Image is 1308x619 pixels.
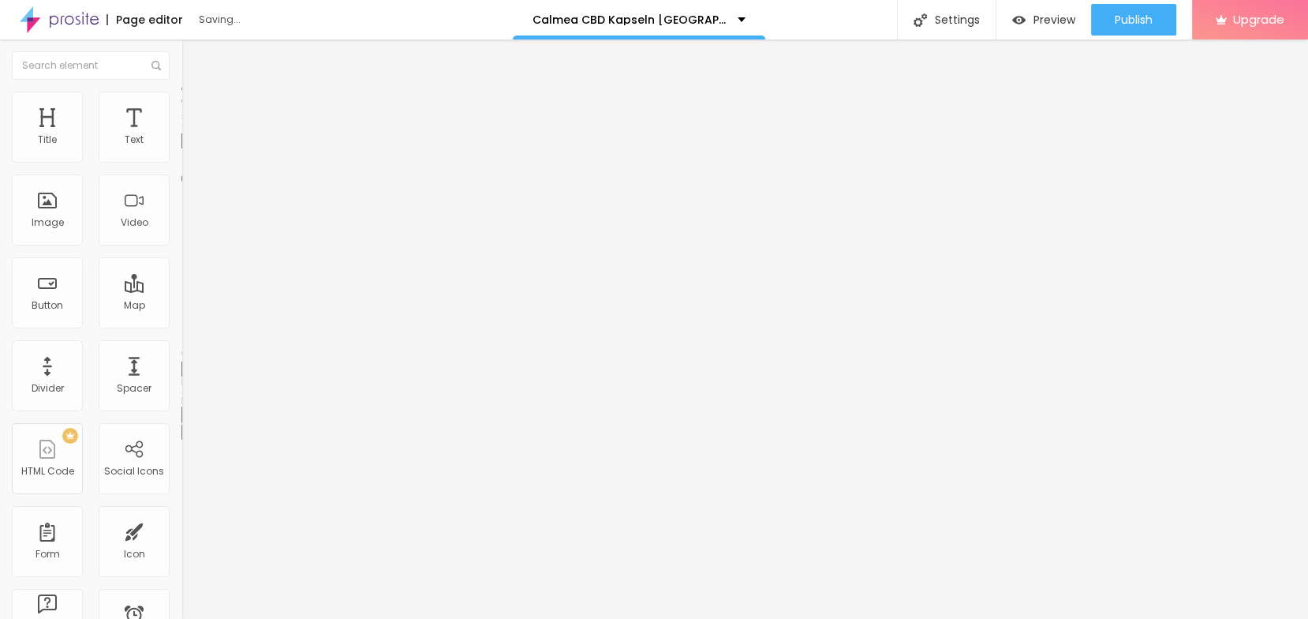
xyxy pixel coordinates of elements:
div: HTML Code [21,466,74,477]
div: Title [38,134,57,145]
div: Map [124,300,145,311]
div: Divider [32,383,64,394]
div: Saving... [199,15,380,24]
img: Icone [151,61,161,70]
img: view-1.svg [1012,13,1026,27]
div: Image [32,217,64,228]
div: Icon [124,549,145,560]
button: Publish [1091,4,1176,36]
input: Search element [12,51,170,80]
div: Page editor [107,14,183,25]
img: Icone [914,13,927,27]
p: Calmea CBD Kapseln [GEOGRAPHIC_DATA] [533,14,726,25]
div: Button [32,300,63,311]
span: Upgrade [1233,13,1284,26]
span: Preview [1033,13,1075,26]
div: Text [125,134,144,145]
div: Form [36,549,60,560]
div: Social Icons [104,466,164,477]
div: Spacer [117,383,151,394]
div: Video [121,217,148,228]
button: Preview [996,4,1091,36]
iframe: To enrich screen reader interactions, please activate Accessibility in Grammarly extension settings [181,39,1308,619]
span: Publish [1115,13,1153,26]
